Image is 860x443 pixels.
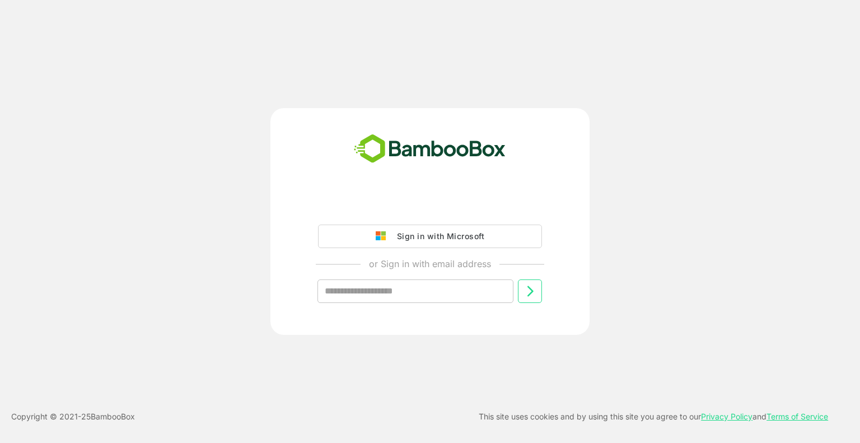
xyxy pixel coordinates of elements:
[701,412,752,421] a: Privacy Policy
[391,229,484,244] div: Sign in with Microsoft
[11,410,135,423] p: Copyright © 2021- 25 BambooBox
[348,130,512,167] img: bamboobox
[376,231,391,241] img: google
[479,410,828,423] p: This site uses cookies and by using this site you agree to our and
[766,412,828,421] a: Terms of Service
[318,225,542,248] button: Sign in with Microsoft
[369,257,491,271] p: or Sign in with email address
[312,193,548,218] iframe: Botón Iniciar sesión con Google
